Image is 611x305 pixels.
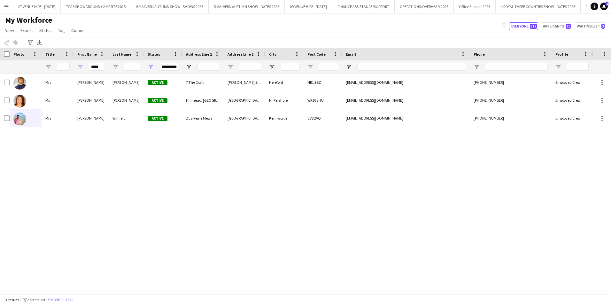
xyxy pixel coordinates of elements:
[239,63,261,71] input: Address Line 2 Filter Input
[69,26,88,35] a: Comms
[307,64,313,70] button: Open Filter Menu
[13,113,26,125] img: Karen Winfield
[224,109,265,127] div: [GEOGRAPHIC_DATA]
[58,27,65,33] span: Tag
[77,64,83,70] button: Open Filter Menu
[552,74,592,91] div: Employed Crew
[148,116,167,121] span: Active
[42,74,73,91] div: Mrs
[224,74,265,91] div: [PERSON_NAME] St [PERSON_NAME]
[71,27,86,33] span: Comms
[27,297,45,302] span: 2 filters set
[281,63,300,71] input: City Filter Input
[148,52,160,57] span: Status
[541,22,572,30] button: Applicants11
[197,63,220,71] input: Address Line 1 Filter Input
[39,27,52,33] span: Status
[496,0,581,13] button: 4 ROYAL THREE COUNTIES SHOW - GATES 2025
[131,0,209,13] button: 5 MALVERN AUTUMN SHOW - SHOWS 2025
[470,74,552,91] div: [PHONE_NUMBER]
[13,95,26,107] img: Karen Hallett
[5,27,14,33] span: View
[307,52,326,57] span: Post Code
[209,0,285,13] button: 5 MALVERN AUTUMN SHOW - GATES 2025
[342,109,470,127] div: [EMAIL_ADDRESS][DOMAIN_NAME]
[77,52,97,57] span: First Name
[73,91,109,109] div: [PERSON_NAME]
[530,24,537,29] span: 317
[182,74,224,91] div: 7 The Craft
[73,109,109,127] div: [PERSON_NAME]
[20,27,33,33] span: Export
[186,64,192,70] button: Open Filter Menu
[575,22,606,30] button: Waiting list3
[228,64,233,70] button: Open Filter Menu
[357,63,466,71] input: Email Filter Input
[346,64,352,70] button: Open Filter Menu
[304,109,342,127] div: CV8 2VQ
[342,74,470,91] div: [EMAIL_ADDRESS][DOMAIN_NAME]
[304,74,342,91] div: HR1 3BZ
[109,109,144,127] div: Winfield
[600,3,608,10] a: 1
[57,63,70,71] input: Title Filter Input
[606,2,608,6] span: 1
[13,52,24,57] span: Photo
[555,52,568,57] span: Profile
[269,52,276,57] span: City
[45,52,55,57] span: Title
[552,109,592,127] div: Employed Crew
[228,52,253,57] span: Address Line 2
[45,296,74,303] button: Remove filters
[13,0,61,13] button: 07 VENUE HIRE - [DATE]
[269,64,275,70] button: Open Filter Menu
[304,91,342,109] div: WR10 3HU
[182,109,224,127] div: 2 La Reine Mews
[36,39,43,46] app-action-btn: Export XLSX
[148,80,167,85] span: Active
[18,26,35,35] a: Export
[45,64,51,70] button: Open Filter Menu
[148,64,153,70] button: Open Filter Menu
[346,52,356,57] span: Email
[56,26,67,35] a: Tag
[112,52,131,57] span: Last Name
[5,15,52,25] span: My Workforce
[470,109,552,127] div: [PHONE_NUMBER]
[332,0,395,13] button: FINANCE ASSISTANCE/SUPPORT
[509,22,538,30] button: Everyone317
[567,63,589,71] input: Profile Filter Input
[265,74,304,91] div: Hereford
[109,91,144,109] div: [PERSON_NAME]
[470,91,552,109] div: [PHONE_NUMBER]
[485,63,548,71] input: Phone Filter Input
[13,77,26,90] img: Karen Bevan
[124,63,140,71] input: Last Name Filter Input
[319,63,338,71] input: Post Code Filter Input
[566,24,571,29] span: 11
[224,91,265,109] div: [GEOGRAPHIC_DATA]
[73,74,109,91] div: [PERSON_NAME]
[89,63,105,71] input: First Name Filter Input
[186,52,212,57] span: Address Line 1
[555,64,561,70] button: Open Filter Menu
[42,109,73,127] div: Mrs
[265,91,304,109] div: Nr Pershore
[265,109,304,127] div: Kenilworth
[42,91,73,109] div: Ms
[37,26,54,35] a: Status
[454,0,496,13] button: Office Support 2025
[474,52,485,57] span: Phone
[27,39,34,46] app-action-btn: Advanced filters
[112,64,118,70] button: Open Filter Menu
[61,0,131,13] button: TCAS SHOWGROUND CAMPSITE 2025
[148,98,167,103] span: Active
[109,74,144,91] div: [PERSON_NAME]
[182,91,224,109] div: Hillmead, [GEOGRAPHIC_DATA]
[285,0,332,13] button: 09 VENUE HIRE - [DATE]
[395,0,454,13] button: OPERATIONS/OVERHEAD 2025
[3,26,17,35] a: View
[342,91,470,109] div: [EMAIL_ADDRESS][DOMAIN_NAME]
[474,64,479,70] button: Open Filter Menu
[552,91,592,109] div: Employed Crew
